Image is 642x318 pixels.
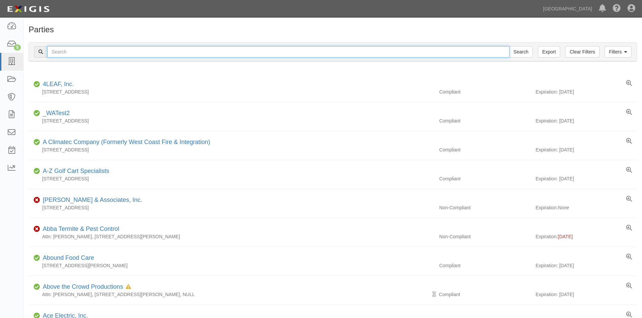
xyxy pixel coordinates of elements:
[34,82,40,87] i: Compliant
[43,225,119,232] a: Abba Termite & Pest Control
[536,117,637,124] div: Expiration: [DATE]
[432,292,436,297] i: Pending Review
[34,169,40,174] i: Compliant
[29,25,637,34] h1: Parties
[605,46,632,58] a: Filters
[14,44,21,50] div: 5
[40,80,74,89] div: 4LEAF, Inc.
[626,254,632,260] a: View results summary
[34,285,40,289] i: Compliant
[29,262,434,269] div: [STREET_ADDRESS][PERSON_NAME]
[538,46,560,58] a: Export
[40,109,70,118] div: _WATest2
[43,168,109,174] a: A-Z Golf Cart Specialists
[29,175,434,182] div: [STREET_ADDRESS]
[536,146,637,153] div: Expiration: [DATE]
[434,146,536,153] div: Compliant
[34,198,40,203] i: Non-Compliant
[434,175,536,182] div: Compliant
[34,111,40,116] i: Compliant
[40,225,119,234] div: Abba Termite & Pest Control
[626,167,632,174] a: View results summary
[34,256,40,260] i: Compliant
[43,110,70,116] a: _WATest2
[34,227,40,232] i: Non-Compliant
[29,204,434,211] div: [STREET_ADDRESS]
[558,205,569,210] i: None
[536,89,637,95] div: Expiration: [DATE]
[434,262,536,269] div: Compliant
[626,138,632,145] a: View results summary
[626,109,632,116] a: View results summary
[5,3,52,15] img: logo-5460c22ac91f19d4615b14bd174203de0afe785f0fc80cf4dbbc73dc1793850b.png
[434,117,536,124] div: Compliant
[43,81,74,87] a: 4LEAF, Inc.
[29,146,434,153] div: [STREET_ADDRESS]
[626,196,632,203] a: View results summary
[126,285,131,289] i: In Default since 08/05/2025
[536,291,637,298] div: Expiration: [DATE]
[626,225,632,232] a: View results summary
[434,204,536,211] div: Non-Compliant
[40,138,210,147] div: A Climatec Company (Formerly West Coast Fire & Integration)
[434,89,536,95] div: Compliant
[540,2,595,15] a: [GEOGRAPHIC_DATA]
[43,139,210,145] a: A Climatec Company (Formerly West Coast Fire & Integration)
[34,140,40,145] i: Compliant
[40,254,94,262] div: Abound Food Care
[434,233,536,240] div: Non-Compliant
[43,283,123,290] a: Above the Crowd Productions
[40,283,131,291] div: Above the Crowd Productions
[536,262,637,269] div: Expiration: [DATE]
[536,175,637,182] div: Expiration: [DATE]
[43,197,142,203] a: [PERSON_NAME] & Associates, Inc.
[40,167,109,176] div: A-Z Golf Cart Specialists
[536,233,637,240] div: Expiration:
[565,46,599,58] a: Clear Filters
[43,254,94,261] a: Abound Food Care
[536,204,637,211] div: Expiration:
[29,291,434,298] div: Attn: [PERSON_NAME], [STREET_ADDRESS][PERSON_NAME], NULL
[47,46,510,58] input: Search
[613,5,621,13] i: Help Center - Complianz
[29,117,434,124] div: [STREET_ADDRESS]
[509,46,533,58] input: Search
[29,89,434,95] div: [STREET_ADDRESS]
[434,291,536,298] div: Compliant
[558,234,573,239] span: [DATE]
[40,196,142,205] div: A.J. Kirkwood & Associates, Inc.
[29,233,434,240] div: Attn: [PERSON_NAME], [STREET_ADDRESS][PERSON_NAME]
[626,283,632,289] a: View results summary
[626,80,632,87] a: View results summary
